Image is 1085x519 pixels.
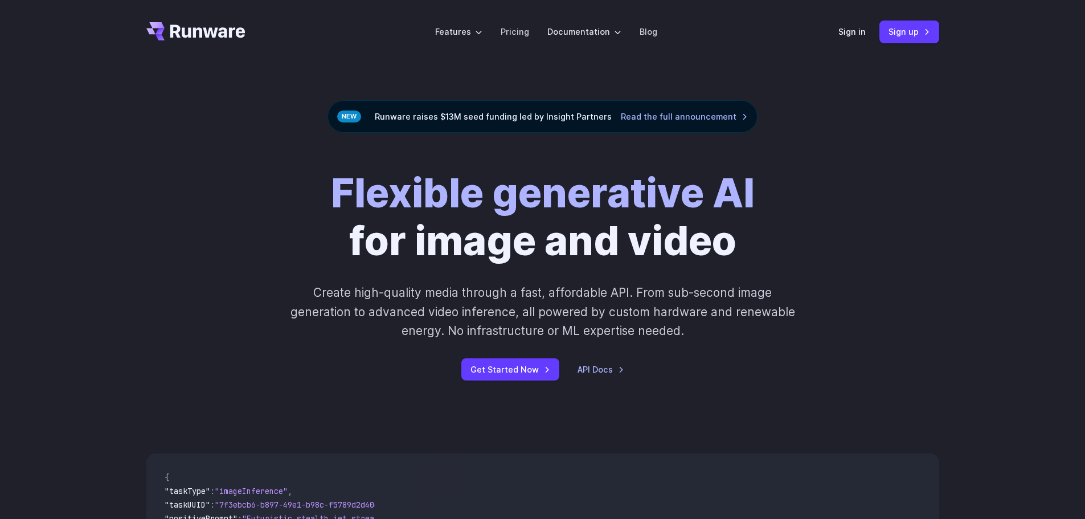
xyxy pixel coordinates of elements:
[838,25,866,38] a: Sign in
[327,100,758,133] div: Runware raises $13M seed funding led by Insight Partners
[210,500,215,510] span: :
[165,472,169,483] span: {
[215,486,288,496] span: "imageInference"
[435,25,482,38] label: Features
[331,169,755,265] h1: for image and video
[621,110,748,123] a: Read the full announcement
[547,25,621,38] label: Documentation
[165,486,210,496] span: "taskType"
[879,21,939,43] a: Sign up
[289,283,796,340] p: Create high-quality media through a fast, affordable API. From sub-second image generation to adv...
[165,500,210,510] span: "taskUUID"
[640,25,657,38] a: Blog
[215,500,388,510] span: "7f3ebcb6-b897-49e1-b98c-f5789d2d40d7"
[501,25,529,38] a: Pricing
[288,486,292,496] span: ,
[578,363,624,376] a: API Docs
[210,486,215,496] span: :
[331,169,755,217] strong: Flexible generative AI
[461,358,559,381] a: Get Started Now
[146,22,245,40] a: Go to /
